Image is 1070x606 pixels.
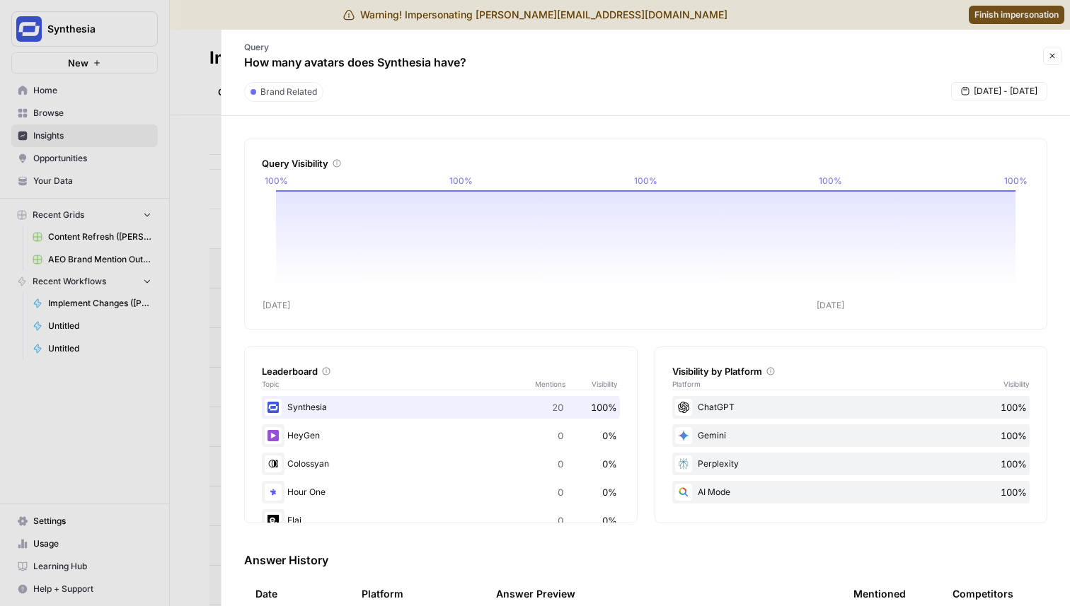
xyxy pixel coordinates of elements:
tspan: 100% [1004,175,1028,186]
tspan: 100% [634,175,657,186]
span: Visibility [1003,378,1030,390]
span: 100% [1001,429,1027,443]
span: 0% [602,429,617,443]
div: Visibility by Platform [672,364,1030,378]
span: 0 [558,485,563,499]
img: jjektd9lpdybu0t8niljeurwhztl [265,484,282,501]
span: [DATE] - [DATE] [974,85,1037,98]
span: Platform [672,378,701,390]
span: 0% [602,513,617,528]
span: 0 [558,513,563,528]
img: y4d8y4oj9pwtmzcdx4a2s9yjc5kp [265,455,282,472]
div: Competitors [953,587,1013,601]
button: [DATE] - [DATE] [951,82,1047,100]
h3: Answer History [244,552,1047,569]
div: Gemini [672,424,1030,447]
p: Query [244,41,466,54]
div: Synthesia [262,396,620,419]
div: Query Visibility [262,156,1030,170]
tspan: [DATE] [817,300,844,310]
span: 0 [558,429,563,443]
img: kn4yydfihu1m6ctu54l2b7jhf7vx [265,399,282,416]
tspan: [DATE] [263,300,290,310]
div: Leaderboard [262,364,620,378]
span: Mentions [535,378,592,390]
span: 100% [1001,457,1027,471]
span: 0% [602,485,617,499]
span: Visibility [592,378,620,390]
tspan: 100% [265,175,288,186]
div: Hour One [262,481,620,503]
span: 0% [602,457,617,471]
span: 100% [1001,400,1027,414]
tspan: 100% [819,175,842,186]
img: 6a73yfkrldwrfnc26ge4t4xld60l [265,512,282,529]
img: 9w0gpg5mysfnm3lmj7yygg5fv3dk [265,427,282,444]
span: 100% [591,400,617,414]
div: AI Mode [672,481,1030,503]
div: ChatGPT [672,396,1030,419]
tspan: 100% [449,175,473,186]
span: Brand Related [260,86,317,98]
div: HeyGen [262,424,620,447]
span: Topic [262,378,535,390]
p: How many avatars does Synthesia have? [244,54,466,71]
span: 0 [558,457,563,471]
div: Perplexity [672,453,1030,475]
span: 20 [552,400,563,414]
span: 100% [1001,485,1027,499]
div: Elai [262,509,620,532]
div: Colossyan [262,453,620,475]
